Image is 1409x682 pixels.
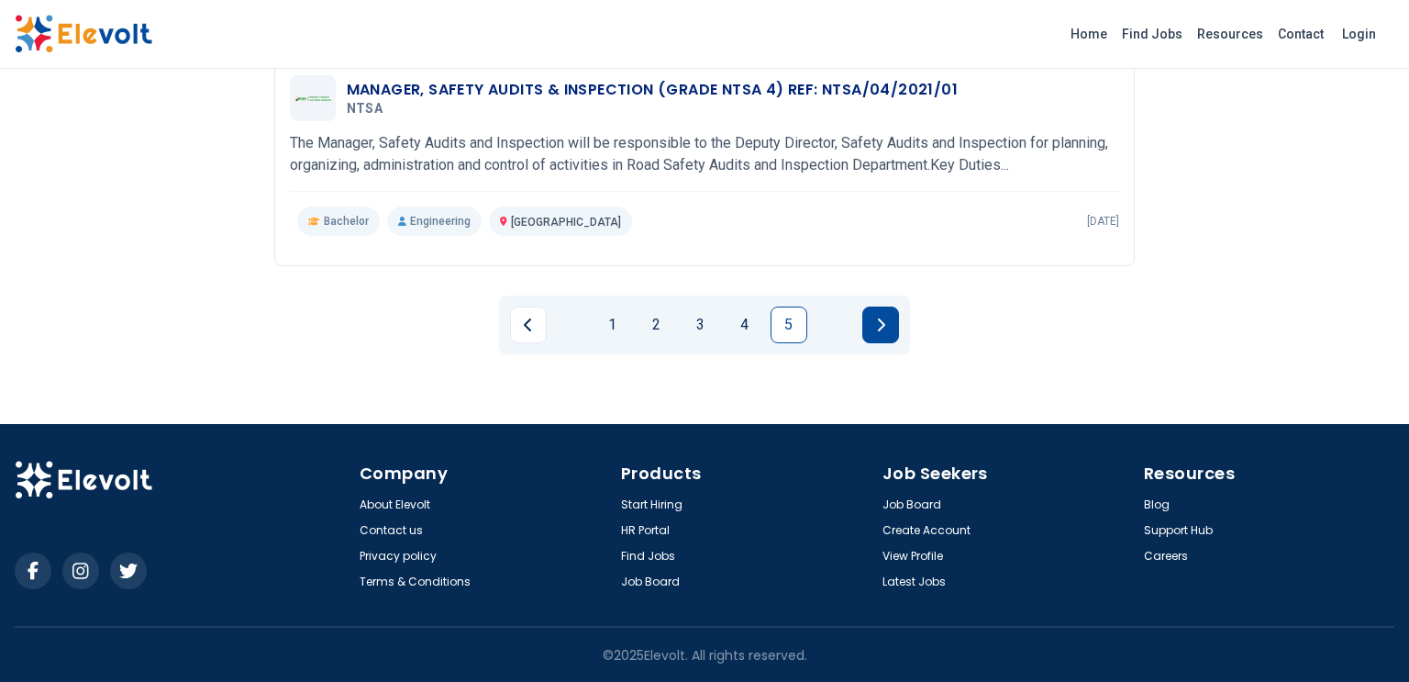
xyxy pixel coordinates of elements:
a: NTSAMANAGER, SAFETY AUDITS & INSPECTION (GRADE NTSA 4) REF: NTSA/04/2021/01NTSAThe Manager, Safet... [290,75,1120,236]
a: Login [1331,16,1387,52]
a: Home [1063,19,1115,49]
a: Contact [1270,19,1331,49]
h4: Job Seekers [882,461,1133,486]
a: Page 5 is your current page [771,307,807,343]
a: Blog [1144,498,1170,512]
p: [DATE] [1087,214,1119,229]
a: Careers [1144,549,1188,564]
a: Find Jobs [1115,19,1190,49]
a: Next page [862,307,899,343]
img: NTSA [294,96,331,101]
ul: Pagination [510,307,899,343]
a: Contact us [360,523,423,538]
h4: Resources [1144,461,1394,486]
a: HR Portal [621,523,670,538]
a: Job Board [621,575,680,589]
a: View Profile [882,549,943,564]
a: Create Account [882,523,971,538]
a: Resources [1190,19,1270,49]
a: Previous page [510,307,547,343]
p: Engineering [387,207,482,236]
img: Elevolt [15,15,152,53]
a: Page 3 [682,307,719,343]
a: Terms & Conditions [360,575,471,589]
p: © 2025 Elevolt. All rights reserved. [603,646,807,665]
iframe: Chat Widget [1317,594,1409,682]
a: About Elevolt [360,498,430,512]
a: Latest Jobs [882,575,946,589]
span: Bachelor [324,214,369,229]
h4: Company [360,461,610,486]
h4: Products [621,461,871,486]
a: Page 1 [594,307,631,343]
a: Start Hiring [621,498,682,512]
span: NTSA [347,101,383,117]
span: [GEOGRAPHIC_DATA] [511,216,621,229]
a: Page 2 [638,307,675,343]
a: Privacy policy [360,549,437,564]
p: The Manager, Safety Audits and Inspection will be responsible to the Deputy Director, Safety Audi... [290,132,1120,176]
a: Job Board [882,498,941,512]
a: Find Jobs [621,549,675,564]
a: Support Hub [1144,523,1213,538]
h3: MANAGER, SAFETY AUDITS & INSPECTION (GRADE NTSA 4) REF: NTSA/04/2021/01 [347,79,958,101]
a: Page 4 [727,307,763,343]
